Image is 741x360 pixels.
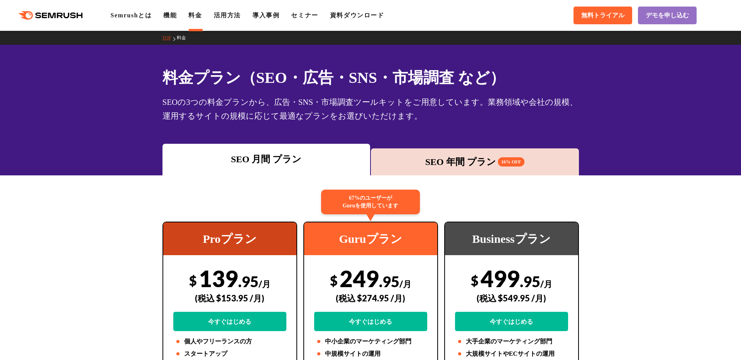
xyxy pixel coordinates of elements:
a: 料金 [177,35,192,40]
a: 今すぐはじめる [314,312,427,331]
div: (税込 $274.95 /月) [314,284,427,312]
a: 無料トライアル [574,7,632,24]
div: 67%のユーザーが Guruを使用しています [321,190,420,214]
div: Guruプラン [304,222,437,255]
iframe: Help widget launcher [672,330,733,352]
a: セミナー [291,12,318,19]
a: TOP [162,35,177,40]
div: (税込 $153.95 /月) [173,284,286,312]
a: 活用方法 [214,12,241,19]
div: 139 [173,265,286,331]
div: (税込 $549.95 /月) [455,284,568,312]
div: 499 [455,265,568,331]
li: 大規模サイトやECサイトの運用 [455,349,568,358]
span: /月 [399,279,411,289]
li: 大手企業のマーケティング部門 [455,337,568,346]
div: SEO 年間 プラン [375,155,575,169]
span: デモを申し込む [646,12,689,20]
div: 249 [314,265,427,331]
h1: 料金プラン（SEO・広告・SNS・市場調査 など） [162,66,579,89]
a: 資料ダウンロード [330,12,384,19]
a: 料金 [188,12,202,19]
li: スタートアップ [173,349,286,358]
li: 中小企業のマーケティング部門 [314,337,427,346]
a: デモを申し込む [638,7,697,24]
a: 今すぐはじめる [173,312,286,331]
div: Proプラン [163,222,296,255]
a: 導入事例 [252,12,279,19]
span: .95 [238,273,259,290]
span: $ [471,273,479,288]
span: .95 [379,273,399,290]
span: 無料トライアル [581,12,624,20]
span: /月 [540,279,552,289]
div: SEO 月間 プラン [166,152,367,166]
a: 今すぐはじめる [455,312,568,331]
div: Businessプラン [445,222,578,255]
div: SEOの3つの料金プランから、広告・SNS・市場調査ツールキットをご用意しています。業務領域や会社の規模、運用するサイトの規模に応じて最適なプランをお選びいただけます。 [162,95,579,123]
span: 16% OFF [498,157,524,167]
span: /月 [259,279,271,289]
span: .95 [520,273,540,290]
li: 個人やフリーランスの方 [173,337,286,346]
span: $ [330,273,338,288]
a: Semrushとは [110,12,152,19]
li: 中規模サイトの運用 [314,349,427,358]
span: $ [189,273,197,288]
a: 機能 [163,12,177,19]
